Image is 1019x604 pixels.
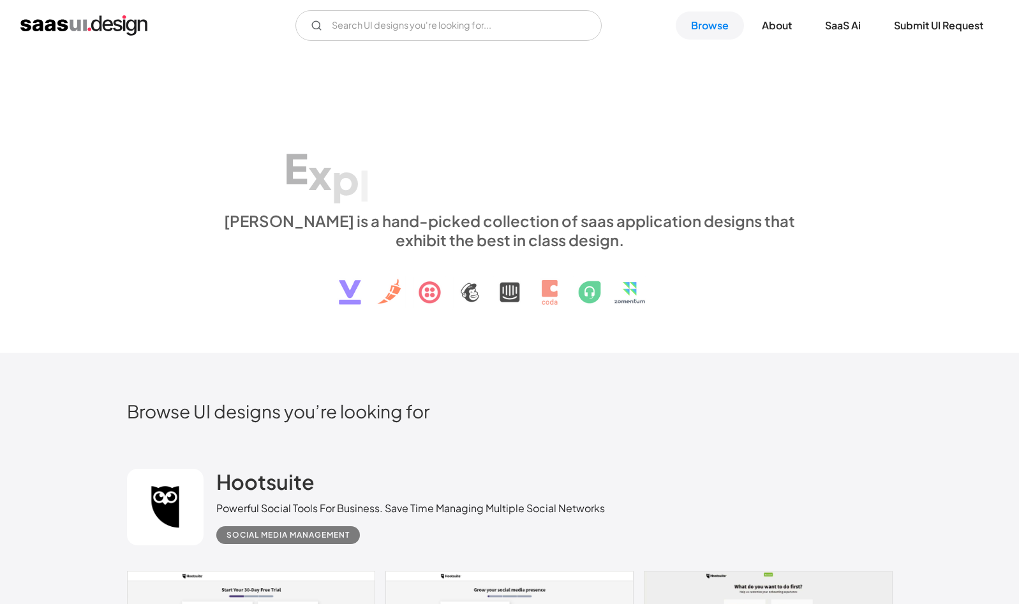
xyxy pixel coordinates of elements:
[810,11,876,40] a: SaaS Ai
[316,249,703,316] img: text, icon, saas logo
[879,11,999,40] a: Submit UI Request
[227,527,350,543] div: Social Media Management
[284,144,308,193] div: E
[20,15,147,36] a: home
[359,160,370,209] div: l
[216,211,803,249] div: [PERSON_NAME] is a hand-picked collection of saas application designs that exhibit the best in cl...
[308,149,332,198] div: x
[127,400,893,422] h2: Browse UI designs you’re looking for
[747,11,807,40] a: About
[295,10,602,41] form: Email Form
[295,10,602,41] input: Search UI designs you're looking for...
[216,469,315,494] h2: Hootsuite
[676,11,744,40] a: Browse
[216,101,803,199] h1: Explore SaaS UI design patterns & interactions.
[216,501,605,516] div: Powerful Social Tools For Business. Save Time Managing Multiple Social Networks
[216,469,315,501] a: Hootsuite
[332,154,359,203] div: p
